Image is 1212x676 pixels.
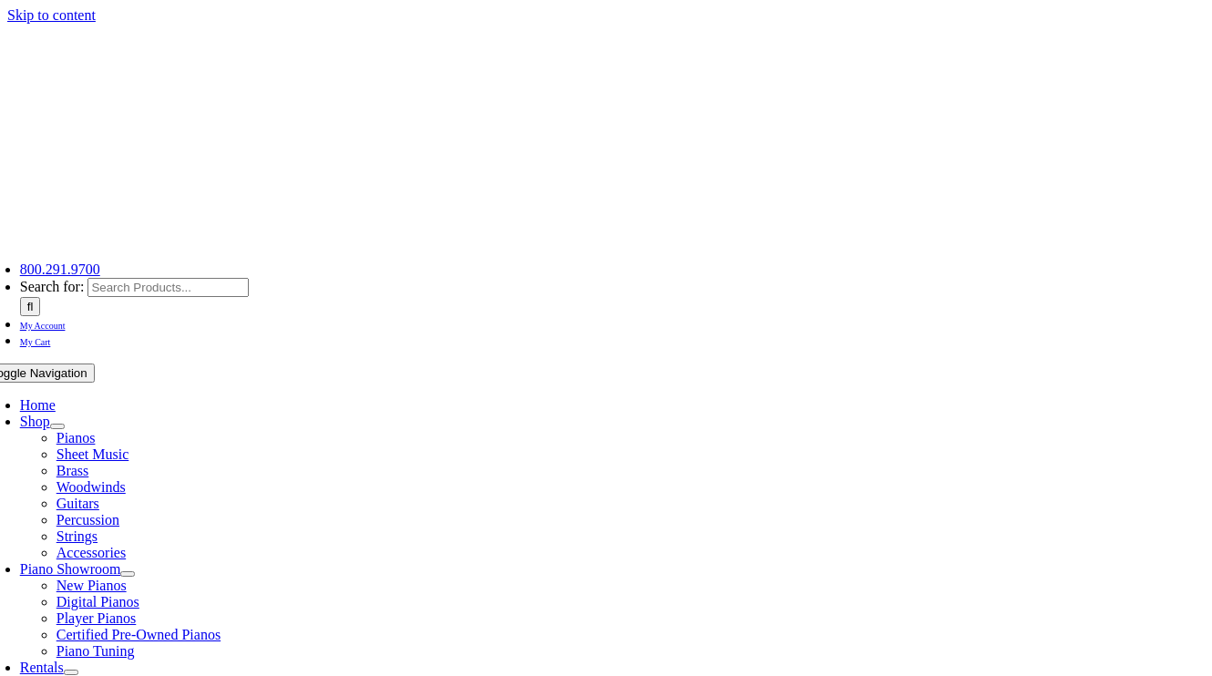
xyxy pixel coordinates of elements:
span: Search for: [20,279,85,294]
a: Piano Tuning [56,643,135,659]
a: Digital Pianos [56,594,139,609]
button: Open submenu of Rentals [64,670,78,675]
span: My Account [20,321,66,331]
button: Open submenu of Piano Showroom [120,571,135,577]
a: Guitars [56,496,99,511]
a: Rentals [20,660,64,675]
input: Search Products... [87,278,249,297]
a: New Pianos [56,578,127,593]
button: Open submenu of Shop [50,424,65,429]
a: Woodwinds [56,479,126,495]
a: Strings [56,528,98,544]
a: My Account [20,316,66,332]
a: Accessories [56,545,126,560]
a: Home [20,397,56,413]
a: 800.291.9700 [20,261,100,277]
a: Pianos [56,430,96,446]
a: Piano Showroom [20,561,121,577]
a: Sheet Music [56,446,129,462]
a: My Cart [20,333,51,348]
a: Percussion [56,512,119,527]
a: Player Pianos [56,610,137,626]
input: Search [20,297,41,316]
a: Shop [20,414,50,429]
span: My Cart [20,337,51,347]
a: Skip to content [7,7,96,23]
a: Brass [56,463,89,478]
a: Certified Pre-Owned Pianos [56,627,221,642]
